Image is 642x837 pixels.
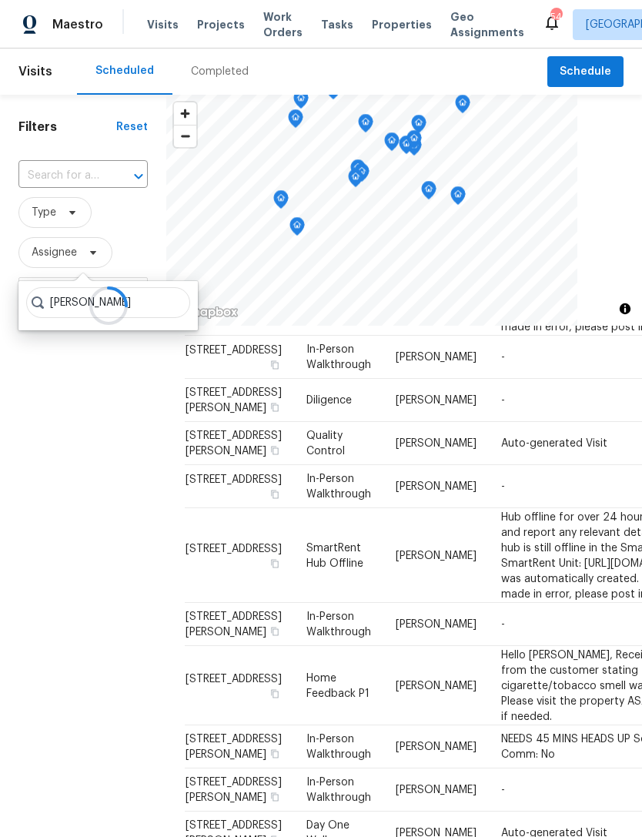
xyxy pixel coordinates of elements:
[406,130,422,154] div: Map marker
[32,245,77,260] span: Assignee
[186,673,282,684] span: [STREET_ADDRESS]
[268,556,282,570] button: Copy Address
[358,114,373,138] div: Map marker
[501,481,505,492] span: -
[396,438,476,449] span: [PERSON_NAME]
[18,119,116,135] h1: Filters
[18,164,105,188] input: Search for an address...
[354,163,369,187] div: Map marker
[396,742,476,752] span: [PERSON_NAME]
[268,790,282,804] button: Copy Address
[268,624,282,638] button: Copy Address
[174,125,196,147] button: Zoom out
[186,474,282,485] span: [STREET_ADDRESS]
[450,9,524,40] span: Geo Assignments
[306,395,352,406] span: Diligence
[550,9,561,25] div: 54
[268,358,282,372] button: Copy Address
[186,345,282,356] span: [STREET_ADDRESS]
[306,430,345,457] span: Quality Control
[263,9,303,40] span: Work Orders
[166,95,577,326] canvas: Map
[116,119,148,135] div: Reset
[501,395,505,406] span: -
[501,785,505,795] span: -
[396,352,476,363] span: [PERSON_NAME]
[547,56,624,88] button: Schedule
[560,62,611,82] span: Schedule
[289,217,305,241] div: Map marker
[372,17,432,32] span: Properties
[350,159,366,183] div: Map marker
[396,481,476,492] span: [PERSON_NAME]
[396,395,476,406] span: [PERSON_NAME]
[501,352,505,363] span: -
[128,166,149,187] button: Open
[306,672,369,698] span: Home Feedback P1
[18,55,52,89] span: Visits
[450,186,466,210] div: Map marker
[268,487,282,501] button: Copy Address
[186,611,282,638] span: [STREET_ADDRESS][PERSON_NAME]
[616,300,634,318] button: Toggle attribution
[396,785,476,795] span: [PERSON_NAME]
[306,611,371,638] span: In-Person Walkthrough
[52,17,103,32] span: Maestro
[186,430,282,457] span: [STREET_ADDRESS][PERSON_NAME]
[620,300,630,317] span: Toggle attribution
[174,126,196,147] span: Zoom out
[501,619,505,630] span: -
[268,747,282,761] button: Copy Address
[197,17,245,32] span: Projects
[396,680,476,691] span: [PERSON_NAME]
[186,387,282,413] span: [STREET_ADDRESS][PERSON_NAME]
[95,63,154,79] div: Scheduled
[348,169,363,193] div: Map marker
[191,64,249,79] div: Completed
[306,542,363,568] span: SmartRent Hub Offline
[268,686,282,700] button: Copy Address
[306,344,371,370] span: In-Person Walkthrough
[411,115,426,139] div: Map marker
[273,190,289,214] div: Map marker
[147,17,179,32] span: Visits
[186,543,282,554] span: [STREET_ADDRESS]
[321,19,353,30] span: Tasks
[455,95,470,119] div: Map marker
[384,132,400,156] div: Map marker
[268,400,282,414] button: Copy Address
[171,303,239,321] a: Mapbox homepage
[421,181,436,205] div: Map marker
[306,777,371,803] span: In-Person Walkthrough
[396,550,476,561] span: [PERSON_NAME]
[306,474,371,500] span: In-Person Walkthrough
[174,102,196,125] button: Zoom in
[501,438,607,449] span: Auto-generated Visit
[32,205,56,220] span: Type
[186,734,282,760] span: [STREET_ADDRESS][PERSON_NAME]
[396,619,476,630] span: [PERSON_NAME]
[306,734,371,760] span: In-Person Walkthrough
[293,90,309,114] div: Map marker
[288,109,303,133] div: Map marker
[186,777,282,803] span: [STREET_ADDRESS][PERSON_NAME]
[268,444,282,457] button: Copy Address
